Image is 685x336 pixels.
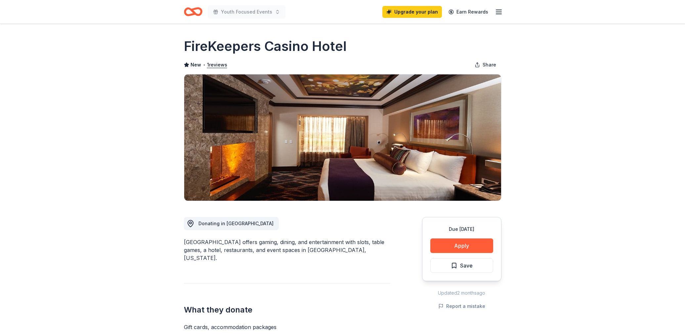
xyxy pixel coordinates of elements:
[184,37,347,56] h1: FireKeepers Casino Hotel
[207,61,227,69] button: 1reviews
[184,305,390,315] h2: What they donate
[191,61,201,69] span: New
[203,62,205,67] span: •
[382,6,442,18] a: Upgrade your plan
[430,225,493,233] div: Due [DATE]
[430,238,493,253] button: Apply
[184,4,202,20] a: Home
[483,61,496,69] span: Share
[184,74,501,201] img: Image for FireKeepers Casino Hotel
[221,8,272,16] span: Youth Focused Events
[198,221,274,226] span: Donating in [GEOGRAPHIC_DATA]
[460,261,473,270] span: Save
[430,258,493,273] button: Save
[438,302,485,310] button: Report a mistake
[184,238,390,262] div: [GEOGRAPHIC_DATA] offers gaming, dining, and entertainment with slots, table games, a hotel, rest...
[208,5,285,19] button: Youth Focused Events
[445,6,492,18] a: Earn Rewards
[422,289,501,297] div: Updated 2 months ago
[184,323,390,331] div: Gift cards, accommodation packages
[469,58,501,71] button: Share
